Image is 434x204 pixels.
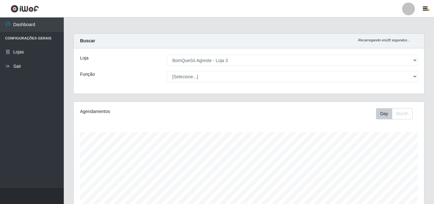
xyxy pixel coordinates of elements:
[80,55,88,61] label: Loja
[11,5,39,13] img: CoreUI Logo
[358,38,410,42] i: Recarregando em 28 segundos...
[376,108,413,119] div: First group
[376,108,392,119] button: Day
[80,108,215,115] div: Agendamentos
[80,38,95,43] strong: Buscar
[376,108,418,119] div: Toolbar with button groups
[80,71,95,78] label: Função
[392,108,413,119] button: Month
